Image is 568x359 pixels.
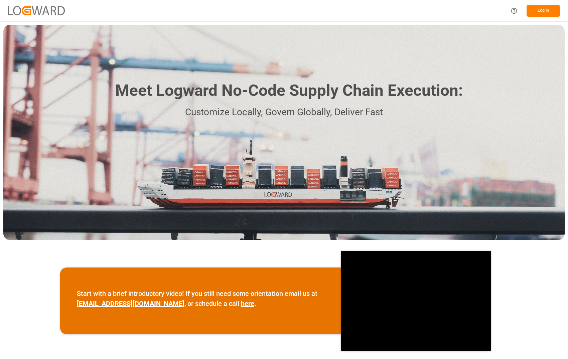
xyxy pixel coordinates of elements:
p: Customize Locally, Govern Globally, Deliver Fast [105,105,463,120]
a: [EMAIL_ADDRESS][DOMAIN_NAME] [77,300,184,308]
a: here [241,300,254,308]
p: Start with a brief introductory video! If you still need some orientation email us at , or schedu... [77,289,324,309]
img: Logward_new_orange.png [8,6,65,15]
h1: Meet Logward No-Code Supply Chain Execution: [115,79,463,103]
button: Log In [527,5,560,17]
button: Help Center [507,3,522,18]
